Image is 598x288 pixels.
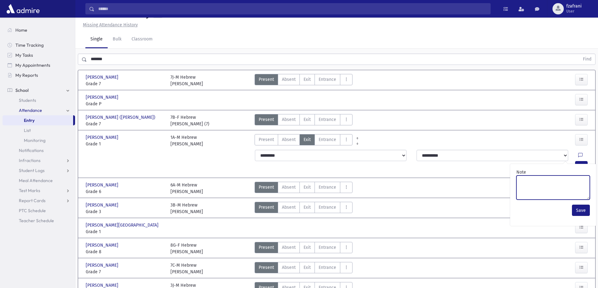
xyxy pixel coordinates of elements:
span: Test Marks [19,188,40,193]
span: Exit [304,244,311,251]
span: Present [259,204,274,211]
span: Absent [282,184,296,191]
span: [PERSON_NAME] ([PERSON_NAME]) [86,114,157,121]
div: AttTypes [255,134,353,147]
a: Students [3,95,75,105]
span: List [24,128,31,133]
span: Attendance [19,107,42,113]
div: 6A-M Hebrew [PERSON_NAME] [170,182,203,195]
span: Grade P [86,101,164,107]
span: Present [259,116,274,123]
input: Search [94,3,490,14]
button: Find [579,54,595,65]
a: PTC Schedule [3,206,75,216]
span: Entrance [319,116,336,123]
span: Grade 7 [86,269,164,275]
span: Exit [304,116,311,123]
span: [PERSON_NAME] [86,242,120,249]
span: fzafrani [566,4,582,9]
span: Grade 7 [86,81,164,87]
span: Exit [304,136,311,143]
span: [PERSON_NAME] [86,134,120,141]
span: Entrance [319,244,336,251]
span: Absent [282,76,296,83]
span: Report Cards [19,198,46,203]
span: [PERSON_NAME] [86,182,120,188]
a: Bulk [108,31,127,48]
u: Missing Attendance History [83,22,138,28]
span: User [566,9,582,14]
span: Exit [304,76,311,83]
span: Grade 8 [86,249,164,255]
div: AttTypes [255,202,353,215]
span: Present [259,136,274,143]
span: My Reports [15,72,38,78]
button: Save [572,205,590,216]
span: Infractions [19,158,40,163]
span: [PERSON_NAME] [86,94,120,101]
span: Monitoring [24,138,46,143]
a: My Reports [3,70,75,80]
a: My Tasks [3,50,75,60]
span: Absent [282,244,296,251]
span: Exit [304,204,311,211]
a: Single [85,31,108,48]
span: [PERSON_NAME] [86,202,120,208]
span: Student Logs [19,168,45,173]
a: School [3,85,75,95]
a: List [3,125,75,135]
a: Report Cards [3,196,75,206]
span: Absent [282,116,296,123]
span: Grade 1 [86,228,164,235]
span: Entrance [319,76,336,83]
div: 7C-M Hebrew [PERSON_NAME] [170,262,203,275]
span: Exit [304,184,311,191]
a: Time Tracking [3,40,75,50]
span: Teacher Schedule [19,218,54,223]
span: Entrance [319,264,336,271]
a: Attendance [3,105,75,115]
a: Classroom [127,31,158,48]
span: Grade 3 [86,208,164,215]
span: [PERSON_NAME][GEOGRAPHIC_DATA] [86,222,160,228]
span: Absent [282,136,296,143]
div: AttTypes [255,262,353,275]
div: 3B-M Hebrew [PERSON_NAME] [170,202,203,215]
span: Entrance [319,136,336,143]
a: Home [3,25,75,35]
span: Present [259,244,274,251]
a: My Appointments [3,60,75,70]
label: Note [516,169,526,175]
span: Exit [304,264,311,271]
div: 8G-F Hebrew [PERSON_NAME] [170,242,203,255]
span: [PERSON_NAME] [86,74,120,81]
span: Entrance [319,204,336,211]
div: AttTypes [255,182,353,195]
span: Present [259,264,274,271]
span: Entry [24,118,35,123]
a: Teacher Schedule [3,216,75,226]
span: My Tasks [15,52,33,58]
div: AttTypes [255,242,353,255]
a: Monitoring [3,135,75,145]
a: Student Logs [3,165,75,175]
a: Notifications [3,145,75,155]
div: 7B-F Hebrew [PERSON_NAME] (7) [170,114,209,127]
a: Infractions [3,155,75,165]
span: My Appointments [15,62,50,68]
span: Students [19,97,36,103]
div: AttTypes [255,114,353,127]
span: Entrance [319,184,336,191]
span: Grade 7 [86,121,164,127]
span: School [15,87,29,93]
div: 7J-M Hebrew [PERSON_NAME] [170,74,203,87]
span: PTC Schedule [19,208,46,213]
span: Absent [282,204,296,211]
div: 1A-M Hebrew [PERSON_NAME] [170,134,203,147]
a: Missing Attendance History [80,22,138,28]
span: Notifications [19,148,44,153]
a: Meal Attendance [3,175,75,186]
span: Meal Attendance [19,178,53,183]
a: Test Marks [3,186,75,196]
span: Home [15,27,27,33]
